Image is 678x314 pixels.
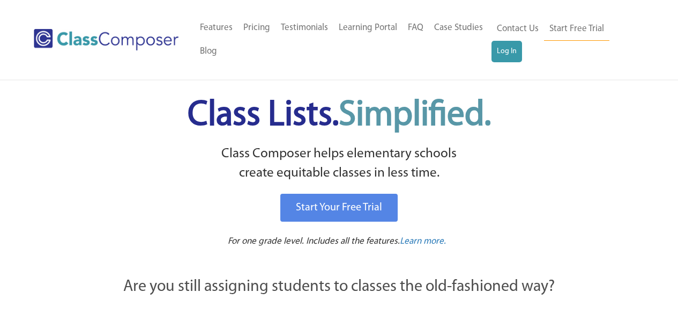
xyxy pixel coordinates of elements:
[66,275,613,299] p: Are you still assigning students to classes the old-fashioned way?
[400,235,446,249] a: Learn more.
[491,17,544,41] a: Contact Us
[34,29,178,50] img: Class Composer
[339,98,491,133] span: Simplified.
[195,40,222,63] a: Blog
[195,16,491,63] nav: Header Menu
[333,16,403,40] a: Learning Portal
[491,17,636,62] nav: Header Menu
[64,144,614,184] p: Class Composer helps elementary schools create equitable classes in less time.
[238,16,275,40] a: Pricing
[195,16,238,40] a: Features
[403,16,429,40] a: FAQ
[491,41,522,62] a: Log In
[429,16,488,40] a: Case Studies
[296,202,382,213] span: Start Your Free Trial
[544,17,609,41] a: Start Free Trial
[280,194,398,222] a: Start Your Free Trial
[188,98,491,133] span: Class Lists.
[400,237,446,246] span: Learn more.
[228,237,400,246] span: For one grade level. Includes all the features.
[275,16,333,40] a: Testimonials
